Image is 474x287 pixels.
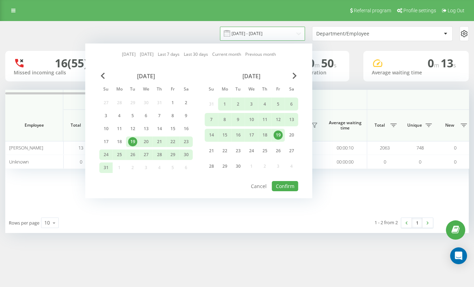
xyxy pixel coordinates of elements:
div: Fri Aug 29, 2025 [166,149,180,160]
span: 0 [454,159,456,165]
span: Total [67,122,84,128]
div: Fri Sep 19, 2025 [272,129,285,142]
div: 19 [128,137,137,146]
div: 5 [274,100,283,109]
div: Mon Sep 29, 2025 [218,160,232,173]
span: m [434,61,441,69]
div: Sun Aug 17, 2025 [99,136,113,147]
div: Fri Sep 26, 2025 [272,144,285,157]
span: 13 [78,145,83,151]
span: Next Month [293,73,297,79]
span: Profile settings [403,8,436,13]
abbr: Tuesday [233,85,244,95]
div: 3 [247,100,256,109]
div: Open Intercom Messenger [450,247,467,264]
abbr: Monday [220,85,230,95]
abbr: Wednesday [141,85,151,95]
span: Average waiting time [329,120,362,131]
abbr: Thursday [154,85,165,95]
abbr: Friday [273,85,284,95]
div: 3 [102,111,111,120]
span: Total [371,122,388,128]
div: 25 [115,150,124,159]
span: Unknown [9,159,29,165]
span: 13 [441,55,456,71]
span: 0 [428,55,441,71]
span: 0 [384,159,386,165]
div: 11 [115,124,124,133]
div: Wed Sep 10, 2025 [245,113,258,126]
div: Fri Sep 5, 2025 [272,98,285,111]
div: Sat Aug 16, 2025 [180,124,193,134]
div: 14 [155,124,164,133]
div: 13 [142,124,151,133]
div: 20 [287,131,296,140]
div: 6 [287,100,296,109]
div: 30 [182,150,191,159]
div: 6 [142,111,151,120]
div: Wed Aug 13, 2025 [139,124,153,134]
span: 0 [80,159,82,165]
div: 7 [207,115,216,124]
div: 26 [274,146,283,155]
div: 4 [115,111,124,120]
a: Current month [212,51,241,58]
abbr: Sunday [101,85,111,95]
span: s [453,61,456,69]
div: 17 [247,131,256,140]
abbr: Wednesday [246,85,257,95]
div: [DATE] [205,73,298,80]
div: Thu Aug 21, 2025 [153,136,166,147]
div: 18 [115,137,124,146]
div: Sun Sep 21, 2025 [205,144,218,157]
div: 30 [234,162,243,171]
div: Missed incoming calls [14,70,102,76]
span: Incoming calls [82,97,349,102]
div: Wed Sep 3, 2025 [245,98,258,111]
span: 50 [321,55,337,71]
div: Sun Aug 3, 2025 [99,111,113,121]
td: 00:00:00 [323,155,367,168]
div: Wed Aug 27, 2025 [139,149,153,160]
div: Sat Sep 13, 2025 [285,113,298,126]
div: Thu Sep 4, 2025 [258,98,272,111]
div: Sat Aug 30, 2025 [180,149,193,160]
td: 00:00:10 [323,141,367,155]
div: 4 [260,100,270,109]
div: 27 [142,150,151,159]
a: [DATE] [122,51,136,58]
div: 16 [234,131,243,140]
a: 1 [412,218,422,228]
div: Sun Sep 28, 2025 [205,160,218,173]
div: 21 [155,137,164,146]
abbr: Monday [114,85,125,95]
div: Fri Aug 22, 2025 [166,136,180,147]
div: Mon Sep 8, 2025 [218,113,232,126]
div: Mon Sep 22, 2025 [218,144,232,157]
span: Rows per page [9,220,39,226]
div: Department/Employee [316,31,400,37]
div: 27 [287,146,296,155]
div: Thu Aug 7, 2025 [153,111,166,121]
span: Log Out [448,8,465,13]
div: Sat Sep 6, 2025 [285,98,298,111]
button: Cancel [247,181,271,191]
div: Average waiting time [372,70,460,76]
div: 7 [155,111,164,120]
div: 10 [102,124,111,133]
div: 8 [220,115,229,124]
span: 0 [454,145,456,151]
a: Last 30 days [184,51,208,58]
div: 11 [260,115,270,124]
a: Previous month [245,51,276,58]
span: Employee [11,122,57,128]
div: 18 [260,131,270,140]
div: Mon Aug 25, 2025 [113,149,126,160]
div: Tue Aug 12, 2025 [126,124,139,134]
div: Wed Aug 20, 2025 [139,136,153,147]
div: Tue Sep 2, 2025 [232,98,245,111]
div: 26 [128,150,137,159]
div: 23 [234,146,243,155]
div: Sun Aug 10, 2025 [99,124,113,134]
div: Sun Aug 31, 2025 [99,162,113,173]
